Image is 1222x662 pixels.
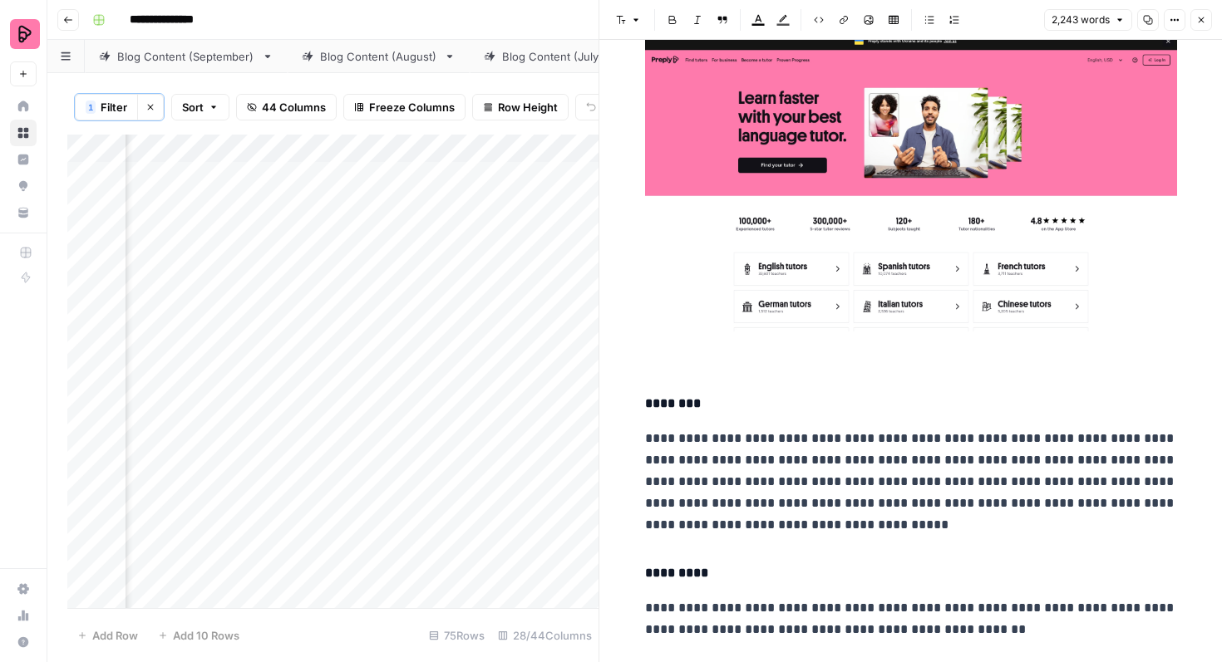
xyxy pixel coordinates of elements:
button: 1Filter [75,94,137,120]
a: Usage [10,602,37,629]
div: Blog Content (July) [502,48,604,65]
button: Sort [171,94,229,120]
a: Your Data [10,199,37,226]
span: Freeze Columns [369,99,455,115]
div: 75 Rows [422,622,491,649]
span: 1 [88,101,93,114]
a: Blog Content (August) [288,40,470,73]
div: Blog Content (August) [320,48,437,65]
button: Add Row [67,622,148,649]
button: Help + Support [10,629,37,655]
div: 1 [86,101,96,114]
a: Blog Content (September) [85,40,288,73]
span: Add 10 Rows [173,627,239,644]
a: Opportunities [10,173,37,199]
button: Row Height [472,94,569,120]
span: Add Row [92,627,138,644]
div: 28/44 Columns [491,622,599,649]
span: 44 Columns [262,99,326,115]
button: Freeze Columns [343,94,466,120]
span: 2,243 words [1052,12,1110,27]
button: Workspace: Preply [10,13,37,55]
button: 44 Columns [236,94,337,120]
a: Browse [10,120,37,146]
span: Sort [182,99,204,115]
button: 2,243 words [1044,9,1132,31]
a: Home [10,93,37,120]
img: Preply Logo [10,19,40,49]
a: Settings [10,576,37,602]
span: Filter [101,99,127,115]
a: Blog Content (July) [470,40,637,73]
button: Add 10 Rows [148,622,249,649]
span: Row Height [498,99,558,115]
div: Blog Content (September) [117,48,255,65]
a: Insights [10,146,37,173]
